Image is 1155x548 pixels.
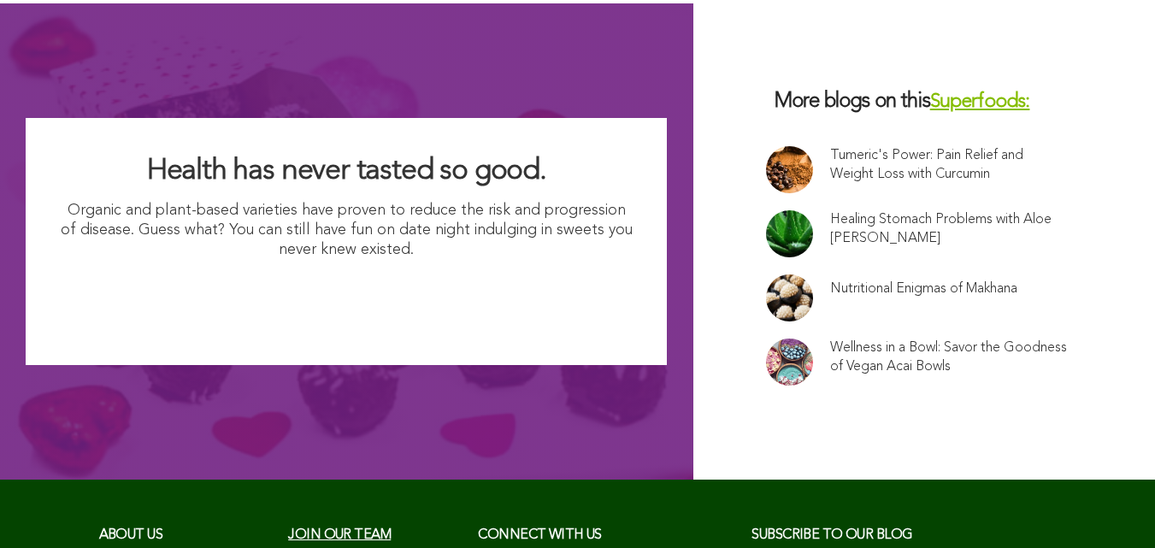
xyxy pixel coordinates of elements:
a: Superfoods: [930,92,1030,112]
a: Healing Stomach Problems with Aloe [PERSON_NAME] [830,210,1068,248]
h2: Health has never tasted so good. [60,152,633,190]
a: Join our team [288,528,391,542]
h3: More blogs on this [766,89,1082,115]
p: Organic and plant-based varieties have proven to reduce the risk and progression of disease. Gues... [60,201,633,261]
a: Tumeric's Power: Pain Relief and Weight Loss with Curcumin [830,146,1068,184]
span: CONNECT with us [478,528,602,542]
span: About us [99,528,163,542]
h3: Subscribe to our blog [751,522,1056,548]
img: I Want Organic Shopping For Less [179,269,515,331]
a: Nutritional Enigmas of Makhana [830,280,1017,298]
iframe: Chat Widget [1070,466,1155,548]
a: Wellness in a Bowl: Savor the Goodness of Vegan Acai Bowls [830,339,1068,376]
